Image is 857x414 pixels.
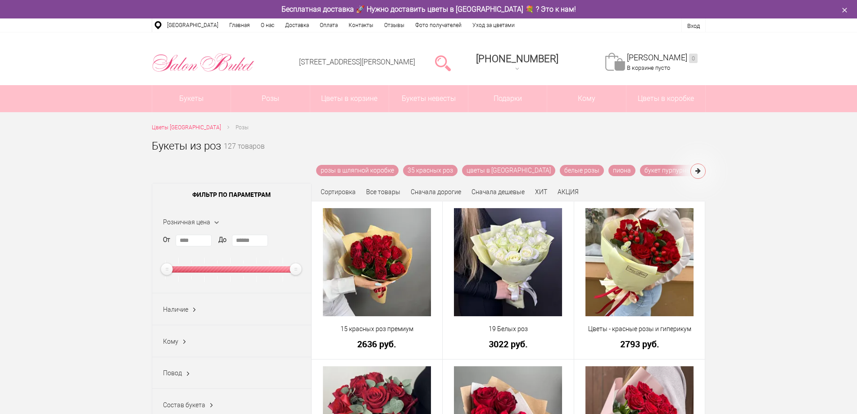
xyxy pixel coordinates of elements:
[218,235,227,245] label: До
[343,18,379,32] a: Контакты
[163,338,178,345] span: Кому
[152,138,221,154] h1: Букеты из роз
[152,85,231,112] a: Букеты
[608,165,635,176] a: пиона
[627,53,698,63] a: [PERSON_NAME]
[547,85,626,112] span: Кому
[236,124,249,131] span: Розы
[317,339,437,349] a: 2636 руб.
[152,124,221,131] span: Цветы [GEOGRAPHIC_DATA]
[314,18,343,32] a: Оплата
[152,123,221,132] a: Цветы [GEOGRAPHIC_DATA]
[145,5,712,14] div: Бесплатная доставка 🚀 Нужно доставить цветы в [GEOGRAPHIC_DATA] 💐 ? Это к нам!
[403,165,458,176] a: 35 красных роз
[462,165,555,176] a: цветы в [GEOGRAPHIC_DATA]
[224,143,265,165] small: 127 товаров
[299,58,415,66] a: [STREET_ADDRESS][PERSON_NAME]
[224,18,255,32] a: Главная
[231,85,310,112] a: Розы
[310,85,389,112] a: Цветы в корзине
[560,165,604,176] a: белые розы
[163,235,170,245] label: От
[535,188,547,196] a: ХИТ
[317,324,437,334] a: 15 красных роз премиум
[467,18,520,32] a: Уход за цветами
[152,51,255,74] img: Цветы Нижний Новгород
[316,165,399,176] a: розы в шляпной коробке
[449,324,568,334] a: 19 Белых роз
[163,369,182,377] span: Повод
[472,188,525,196] a: Сначала дешевые
[389,85,468,112] a: Букеты невесты
[580,324,699,334] a: Цветы - красные розы и гиперикум
[689,54,698,63] ins: 0
[454,208,562,316] img: 19 Белых роз
[449,339,568,349] a: 3022 руб.
[255,18,280,32] a: О нас
[323,208,431,316] img: 15 красных роз премиум
[163,306,188,313] span: Наличие
[321,188,356,196] span: Сортировка
[163,401,205,409] span: Состав букета
[411,188,461,196] a: Сначала дорогие
[476,53,558,64] span: [PHONE_NUMBER]
[280,18,314,32] a: Доставка
[626,85,705,112] a: Цветы в коробке
[379,18,410,32] a: Отзывы
[640,165,711,176] a: букет пурпурных роз
[558,188,579,196] a: АКЦИЯ
[471,50,564,76] a: [PHONE_NUMBER]
[687,23,700,29] a: Вход
[152,183,311,206] span: Фильтр по параметрам
[627,64,670,71] span: В корзине пусто
[585,208,694,316] img: Цветы - красные розы и гиперикум
[163,218,210,226] span: Розничная цена
[366,188,400,196] a: Все товары
[580,339,699,349] a: 2793 руб.
[410,18,467,32] a: Фото получателей
[468,85,547,112] a: Подарки
[162,18,224,32] a: [GEOGRAPHIC_DATA]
